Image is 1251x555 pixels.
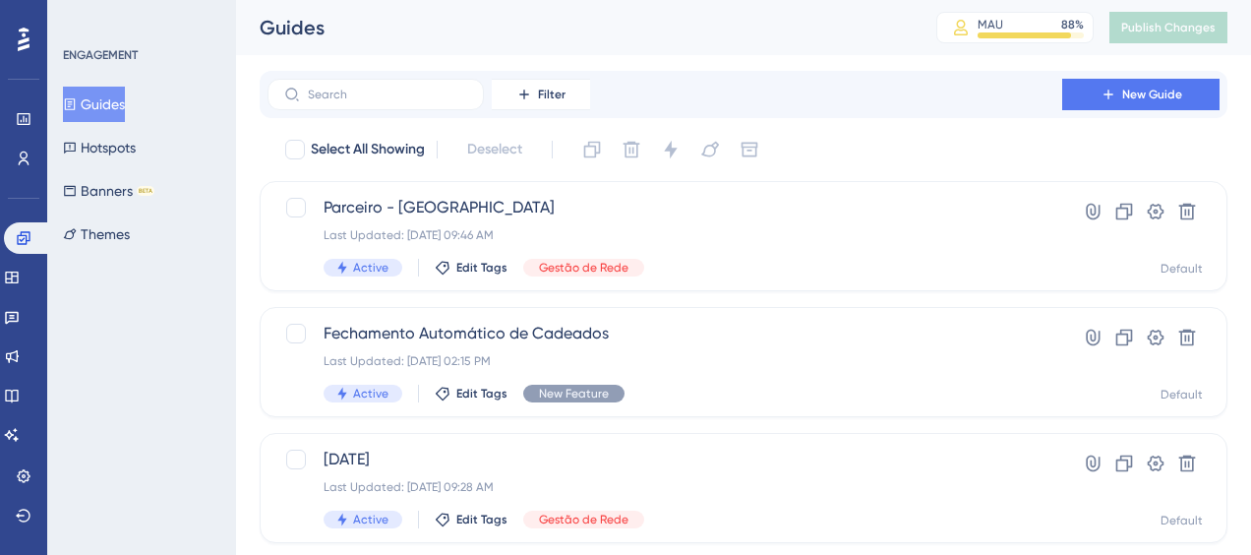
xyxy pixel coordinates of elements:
span: Publish Changes [1121,20,1216,35]
button: New Guide [1062,79,1220,110]
button: Publish Changes [1109,12,1227,43]
div: Guides [260,14,887,41]
span: New Feature [539,386,609,401]
span: New Guide [1122,87,1182,102]
span: Active [353,386,388,401]
button: Edit Tags [435,260,507,276]
button: Guides [63,87,125,122]
button: Edit Tags [435,386,507,401]
div: Default [1161,513,1203,528]
span: Active [353,512,388,527]
button: Edit Tags [435,512,507,527]
span: Edit Tags [456,260,507,276]
button: Themes [63,216,130,252]
div: ENGAGEMENT [63,47,138,63]
div: MAU [978,17,1003,32]
input: Search [308,88,467,101]
span: Gestão de Rede [539,260,628,276]
span: Deselect [467,138,522,161]
div: Last Updated: [DATE] 09:46 AM [324,227,1006,243]
span: Parceiro - [GEOGRAPHIC_DATA] [324,196,1006,219]
span: Active [353,260,388,276]
span: Filter [538,87,566,102]
div: 88 % [1061,17,1084,32]
button: Deselect [449,132,540,167]
span: Edit Tags [456,386,507,401]
button: Filter [492,79,590,110]
button: BannersBETA [63,173,154,209]
button: Hotspots [63,130,136,165]
div: Last Updated: [DATE] 02:15 PM [324,353,1006,369]
span: Gestão de Rede [539,512,628,527]
span: Edit Tags [456,512,507,527]
div: Last Updated: [DATE] 09:28 AM [324,479,1006,495]
div: Default [1161,261,1203,277]
span: Fechamento Automático de Cadeados [324,322,1006,345]
div: Default [1161,387,1203,402]
span: [DATE] [324,448,1006,471]
span: Select All Showing [311,138,425,161]
div: BETA [137,186,154,196]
